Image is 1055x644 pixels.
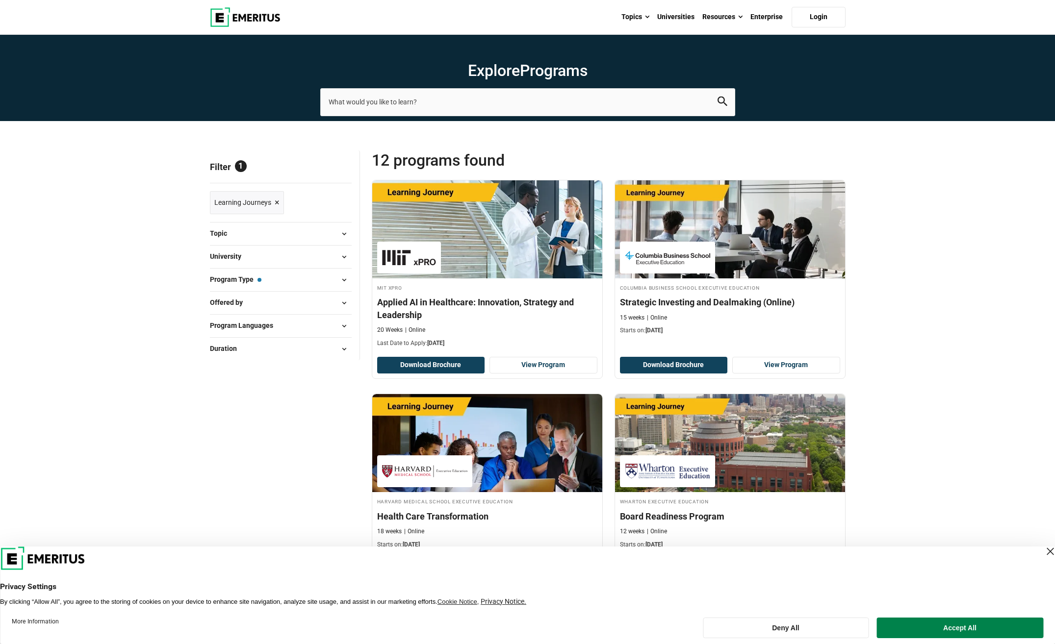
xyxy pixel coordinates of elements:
[377,339,597,347] p: Last Date to Apply:
[377,283,597,292] h4: MIT xPRO
[615,394,845,492] img: Board Readiness Program | Online Leadership Course
[620,497,840,505] h4: Wharton Executive Education
[645,541,663,548] span: [DATE]
[372,180,602,278] img: Applied AI in Healthcare: Innovation, Strategy and Leadership | Online AI and Machine Learning Co...
[625,247,710,269] img: Columbia Business School Executive Education
[620,326,840,335] p: Starts on:
[377,497,597,505] h4: Harvard Medical School Executive Education
[210,319,352,333] button: Program Languages
[382,247,436,269] img: MIT xPRO
[382,460,467,482] img: Harvard Medical School Executive Education
[645,327,663,334] span: [DATE]
[372,150,609,170] span: 12 Programs found
[321,162,352,174] a: Reset all
[732,357,840,373] a: View Program
[718,97,727,108] button: search
[320,61,735,80] h1: Explore
[210,191,284,214] a: Learning Journeys ×
[403,541,420,548] span: [DATE]
[377,357,485,373] button: Download Brochure
[647,314,667,322] p: Online
[210,274,261,285] span: Program Type
[275,196,280,210] span: ×
[489,357,597,373] a: View Program
[620,296,840,308] h4: Strategic Investing and Dealmaking (Online)
[792,7,846,27] a: Login
[372,394,602,554] a: Healthcare Course by Harvard Medical School Executive Education - October 9, 2025 Harvard Medical...
[210,150,352,183] p: Filter
[405,326,425,334] p: Online
[620,541,840,549] p: Starts on:
[647,527,667,536] p: Online
[377,326,403,334] p: 20 Weeks
[214,197,271,208] span: Learning Journeys
[625,460,710,482] img: Wharton Executive Education
[372,180,602,352] a: AI and Machine Learning Course by MIT xPRO - September 25, 2025 MIT xPRO MIT xPRO Applied AI in H...
[235,160,247,172] span: 1
[210,226,352,241] button: Topic
[615,394,845,554] a: Leadership Course by Wharton Executive Education - October 16, 2025 Wharton Executive Education W...
[377,527,402,536] p: 18 weeks
[718,99,727,108] a: search
[620,527,644,536] p: 12 weeks
[210,297,251,308] span: Offered by
[620,314,644,322] p: 15 weeks
[210,251,249,262] span: University
[210,228,235,239] span: Topic
[210,249,352,264] button: University
[404,527,424,536] p: Online
[377,541,597,549] p: Starts on:
[620,510,840,522] h4: Board Readiness Program
[520,61,588,80] span: Programs
[320,88,735,116] input: search-page
[210,343,245,354] span: Duration
[615,180,845,340] a: Finance Course by Columbia Business School Executive Education - September 25, 2025 Columbia Busi...
[427,340,444,347] span: [DATE]
[210,342,352,356] button: Duration
[620,357,728,373] button: Download Brochure
[615,180,845,278] img: Strategic Investing and Dealmaking (Online) | Online Finance Course
[210,272,352,287] button: Program Type
[377,296,597,321] h4: Applied AI in Healthcare: Innovation, Strategy and Leadership
[210,320,281,331] span: Program Languages
[210,296,352,310] button: Offered by
[620,283,840,292] h4: Columbia Business School Executive Education
[372,394,602,492] img: Health Care Transformation | Online Healthcare Course
[377,510,597,522] h4: Health Care Transformation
